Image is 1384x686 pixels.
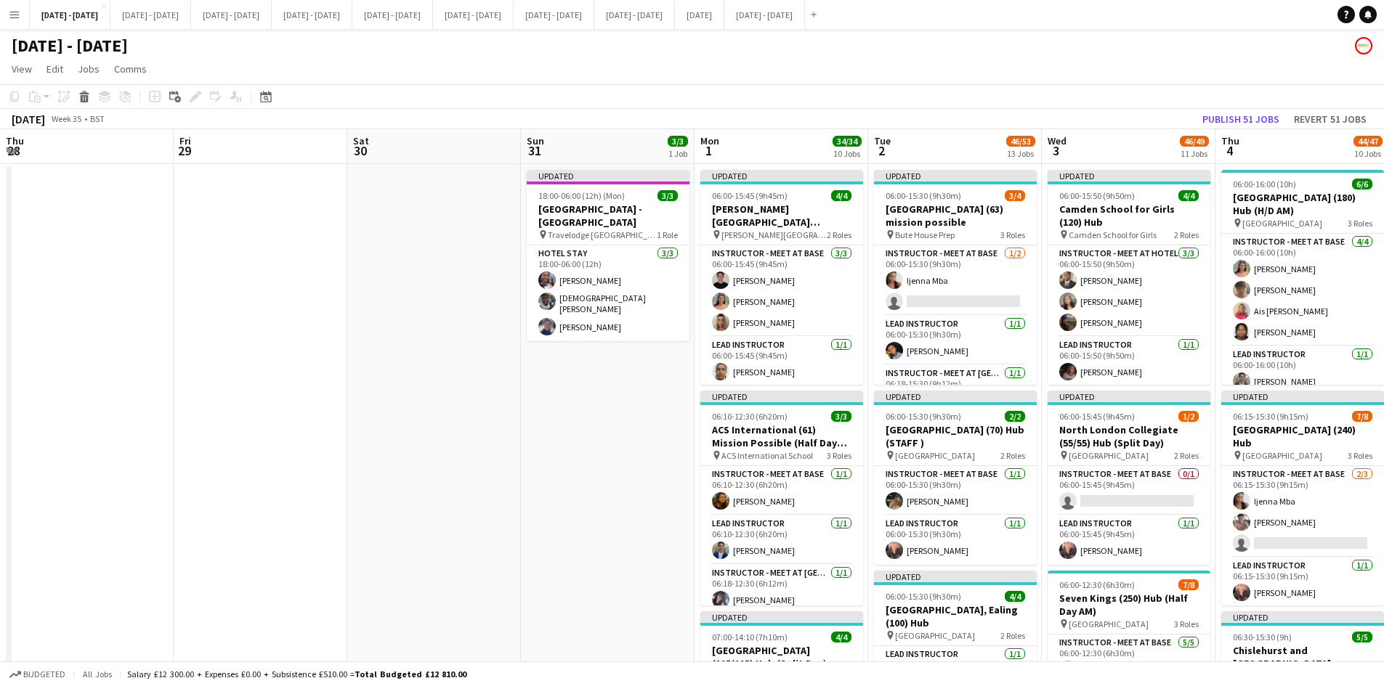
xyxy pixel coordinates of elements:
[1000,450,1025,461] span: 2 Roles
[1197,110,1285,128] button: Publish 51 jobs
[1069,229,1157,240] span: Camden School for Girls
[1219,142,1239,159] span: 4
[1007,148,1035,159] div: 13 Jobs
[700,245,863,337] app-card-role: Instructor - Meet at Base3/306:00-15:45 (9h45m)[PERSON_NAME][PERSON_NAME][PERSON_NAME]
[12,62,32,75] span: View
[114,62,147,75] span: Comms
[1000,630,1025,641] span: 2 Roles
[6,134,24,147] span: Thu
[874,391,1037,565] app-job-card: Updated06:00-15:30 (9h30m)2/2[GEOGRAPHIC_DATA] (70) Hub (STAFF ) [GEOGRAPHIC_DATA]2 RolesInstruct...
[179,134,191,147] span: Fri
[1005,591,1025,602] span: 4/4
[1048,592,1210,618] h3: Seven Kings (250) Hub (Half Day AM)
[433,1,514,29] button: [DATE] - [DATE]
[12,112,45,126] div: [DATE]
[833,148,861,159] div: 10 Jobs
[700,391,863,402] div: Updated
[1242,450,1322,461] span: [GEOGRAPHIC_DATA]
[594,1,675,29] button: [DATE] - [DATE]
[514,1,594,29] button: [DATE] - [DATE]
[721,229,827,240] span: [PERSON_NAME][GEOGRAPHIC_DATA][PERSON_NAME]
[525,142,544,159] span: 31
[1048,337,1210,386] app-card-role: Lead Instructor1/106:00-15:50 (9h50m)[PERSON_NAME]
[1048,170,1210,385] app-job-card: Updated06:00-15:50 (9h50m)4/4Camden School for Girls (120) Hub Camden School for Girls2 RolesInst...
[1221,391,1384,402] div: Updated
[1069,618,1149,629] span: [GEOGRAPHIC_DATA]
[527,170,689,341] app-job-card: Updated18:00-06:00 (12h) (Mon)3/3[GEOGRAPHIC_DATA] - [GEOGRAPHIC_DATA] Travelodge [GEOGRAPHIC_DAT...
[874,603,1037,629] h3: [GEOGRAPHIC_DATA], Ealing (100) Hub
[1178,579,1199,590] span: 7/8
[886,591,961,602] span: 06:00-15:30 (9h30m)
[1233,411,1308,422] span: 06:15-15:30 (9h15m)
[874,316,1037,365] app-card-role: Lead Instructor1/106:00-15:30 (9h30m)[PERSON_NAME]
[872,142,891,159] span: 2
[700,170,863,385] div: Updated06:00-15:45 (9h45m)4/4[PERSON_NAME][GEOGRAPHIC_DATA][PERSON_NAME] (100) Hub [PERSON_NAME][...
[1048,466,1210,515] app-card-role: Instructor - Meet at Base0/106:00-15:45 (9h45m)
[668,148,687,159] div: 1 Job
[7,666,68,682] button: Budgeted
[527,134,544,147] span: Sun
[700,565,863,614] app-card-role: Instructor - Meet at [GEOGRAPHIC_DATA]1/106:18-12:30 (6h12m)[PERSON_NAME]
[1174,450,1199,461] span: 2 Roles
[1048,391,1210,565] app-job-card: Updated06:00-15:45 (9h45m)1/2North London Collegiate (55/55) Hub (Split Day) [GEOGRAPHIC_DATA]2 R...
[874,170,1037,181] div: Updated
[827,229,851,240] span: 2 Roles
[886,411,961,422] span: 06:00-15:30 (9h30m)
[12,35,128,57] h1: [DATE] - [DATE]
[191,1,272,29] button: [DATE] - [DATE]
[538,190,625,201] span: 18:00-06:00 (12h) (Mon)
[1069,450,1149,461] span: [GEOGRAPHIC_DATA]
[700,644,863,670] h3: [GEOGRAPHIC_DATA] (115/115) Hub (Split Day)
[895,450,975,461] span: [GEOGRAPHIC_DATA]
[23,669,65,679] span: Budgeted
[1355,37,1372,54] app-user-avatar: Programmes & Operations
[1048,391,1210,402] div: Updated
[700,337,863,386] app-card-role: Lead Instructor1/106:00-15:45 (9h45m)[PERSON_NAME]
[874,170,1037,385] app-job-card: Updated06:00-15:30 (9h30m)3/4[GEOGRAPHIC_DATA] (63) mission possible Bute House Prep3 RolesInstru...
[1059,411,1135,422] span: 06:00-15:45 (9h45m)
[548,229,657,240] span: Travelodge [GEOGRAPHIC_DATA] [GEOGRAPHIC_DATA]
[700,134,719,147] span: Mon
[48,113,84,124] span: Week 35
[1288,110,1372,128] button: Revert 51 jobs
[527,203,689,229] h3: [GEOGRAPHIC_DATA] - [GEOGRAPHIC_DATA]
[1221,191,1384,217] h3: [GEOGRAPHIC_DATA] (180) Hub (H/D AM)
[657,190,678,201] span: 3/3
[272,1,352,29] button: [DATE] - [DATE]
[712,632,788,642] span: 07:00-14:10 (7h10m)
[1221,170,1384,385] app-job-card: 06:00-16:00 (10h)6/6[GEOGRAPHIC_DATA] (180) Hub (H/D AM) [GEOGRAPHIC_DATA]3 RolesInstructor - Mee...
[895,229,955,240] span: Bute House Prep
[1178,190,1199,201] span: 4/4
[874,365,1037,415] app-card-role: Instructor - Meet at [GEOGRAPHIC_DATA]1/106:18-15:30 (9h12m)
[351,142,369,159] span: 30
[1352,632,1372,642] span: 5/5
[874,571,1037,582] div: Updated
[1221,391,1384,605] app-job-card: Updated06:15-15:30 (9h15m)7/8[GEOGRAPHIC_DATA] (240) Hub [GEOGRAPHIC_DATA]3 RolesInstructor - Mee...
[6,60,38,78] a: View
[721,450,813,461] span: ACS International School
[1048,245,1210,337] app-card-role: Instructor - Meet at Hotel3/306:00-15:50 (9h50m)[PERSON_NAME][PERSON_NAME][PERSON_NAME]
[1000,229,1025,240] span: 3 Roles
[700,203,863,229] h3: [PERSON_NAME][GEOGRAPHIC_DATA][PERSON_NAME] (100) Hub
[831,411,851,422] span: 3/3
[527,245,689,341] app-card-role: Hotel Stay3/318:00-06:00 (12h)[PERSON_NAME][DEMOGRAPHIC_DATA][PERSON_NAME][PERSON_NAME]
[4,142,24,159] span: 28
[700,515,863,565] app-card-role: Lead Instructor1/106:10-12:30 (6h20m)[PERSON_NAME]
[78,62,100,75] span: Jobs
[1059,190,1135,201] span: 06:00-15:50 (9h50m)
[895,630,975,641] span: [GEOGRAPHIC_DATA]
[1045,142,1067,159] span: 3
[712,411,788,422] span: 06:10-12:30 (6h20m)
[1233,179,1296,189] span: 06:00-16:00 (10h)
[527,170,689,181] div: Updated
[1352,179,1372,189] span: 6/6
[700,391,863,605] app-job-card: Updated06:10-12:30 (6h20m)3/3ACS International (61) Mission Possible (Half Day AM) ACS Internatio...
[1048,134,1067,147] span: Wed
[1048,203,1210,229] h3: Camden School for Girls (120) Hub
[352,1,433,29] button: [DATE] - [DATE]
[1005,190,1025,201] span: 3/4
